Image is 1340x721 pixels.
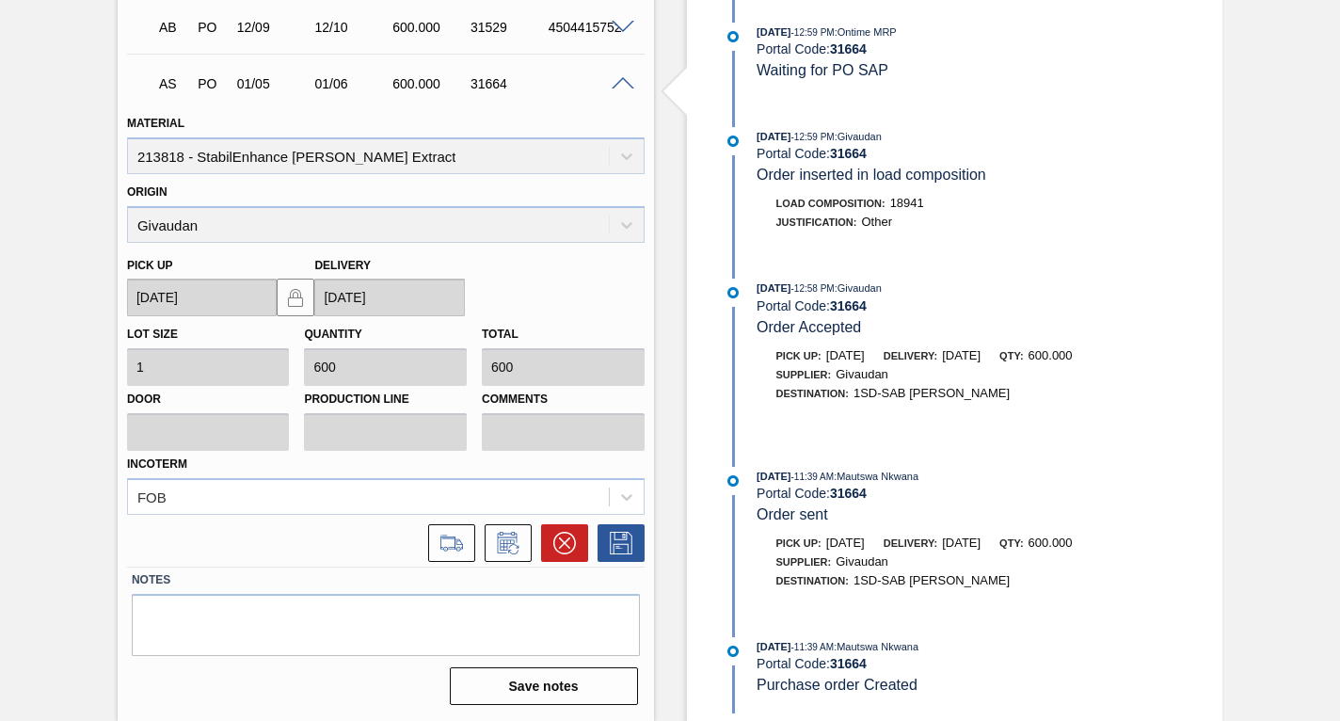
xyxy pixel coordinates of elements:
span: Givaudan [836,367,888,381]
span: Givaudan [836,554,888,569]
strong: 31664 [830,298,867,313]
div: Awaiting Billing [154,7,192,48]
span: Other [861,215,892,229]
div: Go to Load Composition [419,524,475,562]
input: mm/dd/yyyy [127,279,278,316]
div: Portal Code: [757,41,1204,56]
div: 01/05/2026 [232,76,317,91]
span: 1SD-SAB [PERSON_NAME] [853,573,1010,587]
label: Comments [482,386,645,413]
span: Delivery: [884,350,937,361]
span: [DATE] [757,641,790,652]
span: : Mautswa Nkwana [834,471,918,482]
div: 31529 [466,20,550,35]
span: [DATE] [826,348,865,362]
strong: 31664 [830,656,867,671]
span: [DATE] [826,536,865,550]
img: atual [727,136,739,147]
span: Supplier: [776,556,832,568]
label: Pick up [127,259,173,272]
span: : Mautswa Nkwana [834,641,918,652]
strong: 31664 [830,146,867,161]
span: Load Composition : [776,198,885,209]
label: Production Line [304,386,467,413]
div: Save Order [588,524,645,562]
span: Qty: [999,537,1023,549]
span: 600.000 [1029,536,1073,550]
span: [DATE] [757,131,790,142]
div: Purchase order [193,20,231,35]
strong: 31664 [830,41,867,56]
span: - 11:39 AM [791,472,835,482]
span: 18941 [890,196,924,210]
span: Purchase order Created [757,677,917,693]
div: 12/09/2025 [232,20,317,35]
span: : Ontime MRP [835,26,897,38]
div: Inform order change [475,524,532,562]
span: Destination: [776,388,849,399]
span: - 12:59 PM [791,27,835,38]
span: [DATE] [757,471,790,482]
img: atual [727,646,739,657]
div: Waiting for PO SAP [154,63,192,104]
div: 31664 [466,76,550,91]
span: 600.000 [1029,348,1073,362]
label: Origin [127,185,167,199]
div: Cancel Order [532,524,588,562]
span: Order Accepted [757,319,861,335]
span: Order inserted in load composition [757,167,986,183]
span: Supplier: [776,369,832,380]
span: Qty: [999,350,1023,361]
span: - 12:59 PM [791,132,835,142]
strong: 31664 [830,486,867,501]
span: [DATE] [942,348,981,362]
span: [DATE] [942,536,981,550]
div: 600.000 [388,76,472,91]
img: atual [727,287,739,298]
span: Destination: [776,575,849,586]
span: Pick up: [776,537,822,549]
div: Portal Code: [757,656,1204,671]
label: Total [482,328,518,341]
div: 4504415752 [544,20,629,35]
span: - 12:58 PM [791,283,835,294]
div: 01/06/2026 [310,76,394,91]
label: Quantity [304,328,361,341]
div: Portal Code: [757,298,1204,313]
button: Save notes [450,667,638,705]
img: locked [284,286,307,309]
span: Delivery: [884,537,937,549]
span: Waiting for PO SAP [757,62,888,78]
span: : Givaudan [835,131,882,142]
span: - 11:39 AM [791,642,835,652]
div: 12/10/2025 [310,20,394,35]
span: Justification: [776,216,857,228]
div: 600.000 [388,20,472,35]
span: 1SD-SAB [PERSON_NAME] [853,386,1010,400]
img: atual [727,31,739,42]
label: Incoterm [127,457,187,471]
div: Portal Code: [757,146,1204,161]
span: Pick up: [776,350,822,361]
div: FOB [137,489,167,505]
div: Purchase order [193,76,231,91]
span: [DATE] [757,282,790,294]
input: mm/dd/yyyy [314,279,465,316]
div: Portal Code: [757,486,1204,501]
p: AB [159,20,187,35]
label: Notes [132,567,640,594]
button: locked [277,279,314,316]
span: [DATE] [757,26,790,38]
img: atual [727,475,739,487]
label: Delivery [314,259,371,272]
span: : Givaudan [835,282,882,294]
label: Door [127,386,290,413]
label: Lot size [127,328,178,341]
p: AS [159,76,187,91]
span: Order sent [757,506,828,522]
label: Material [127,117,184,130]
